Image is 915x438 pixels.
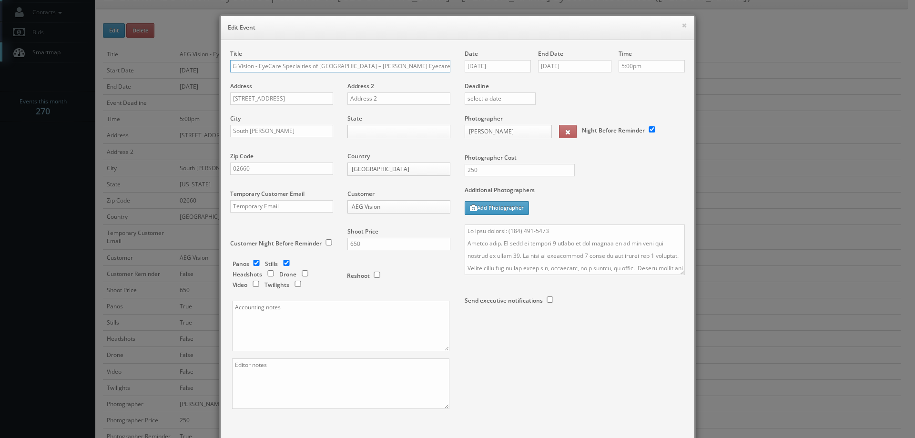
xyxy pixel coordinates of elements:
input: Photographer Cost [465,164,575,176]
input: Select a date [465,60,531,72]
label: Time [619,50,632,58]
h6: Edit Event [228,23,687,32]
label: Photographer Cost [457,153,692,162]
input: Title [230,60,450,72]
label: Panos [233,260,249,268]
span: AEG Vision [352,201,437,213]
label: Customer [347,190,375,198]
label: Date [465,50,478,58]
input: Address [230,92,333,105]
input: select a date [465,92,536,105]
label: Video [233,281,247,289]
label: Customer Night Before Reminder [230,239,322,247]
label: State [347,114,362,122]
span: [GEOGRAPHIC_DATA] [352,163,437,175]
label: Country [347,152,370,160]
label: Night Before Reminder [582,126,645,134]
label: Twilights [264,281,289,289]
button: Add Photographer [465,201,529,215]
label: Photographer [465,114,503,122]
input: Address 2 [347,92,450,105]
label: Drone [279,270,296,278]
a: AEG Vision [347,200,450,214]
label: Stills [265,260,278,268]
textarea: Lo ipsu dolorsi: (184) 491-5473 Ametco adip. El sedd ei tempori 9 utlabo et dol magnaa en ad min ... [465,224,685,275]
label: Title [230,50,242,58]
label: City [230,114,241,122]
span: [PERSON_NAME] [469,125,539,138]
label: Address [230,82,252,90]
button: × [681,22,687,29]
input: Shoot Price [347,238,450,250]
input: Temporary Email [230,200,333,213]
label: Additional Photographers [465,186,685,199]
input: Select a date [538,60,611,72]
input: Zip Code [230,163,333,175]
label: Reshoot [347,272,370,280]
input: City [230,125,333,137]
label: Temporary Customer Email [230,190,305,198]
a: [PERSON_NAME] [465,125,552,138]
label: Send executive notifications [465,296,543,305]
label: Address 2 [347,82,374,90]
label: Zip Code [230,152,254,160]
label: Headshots [233,270,262,278]
label: End Date [538,50,563,58]
a: [GEOGRAPHIC_DATA] [347,163,450,176]
label: Shoot Price [347,227,378,235]
label: Deadline [457,82,692,90]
